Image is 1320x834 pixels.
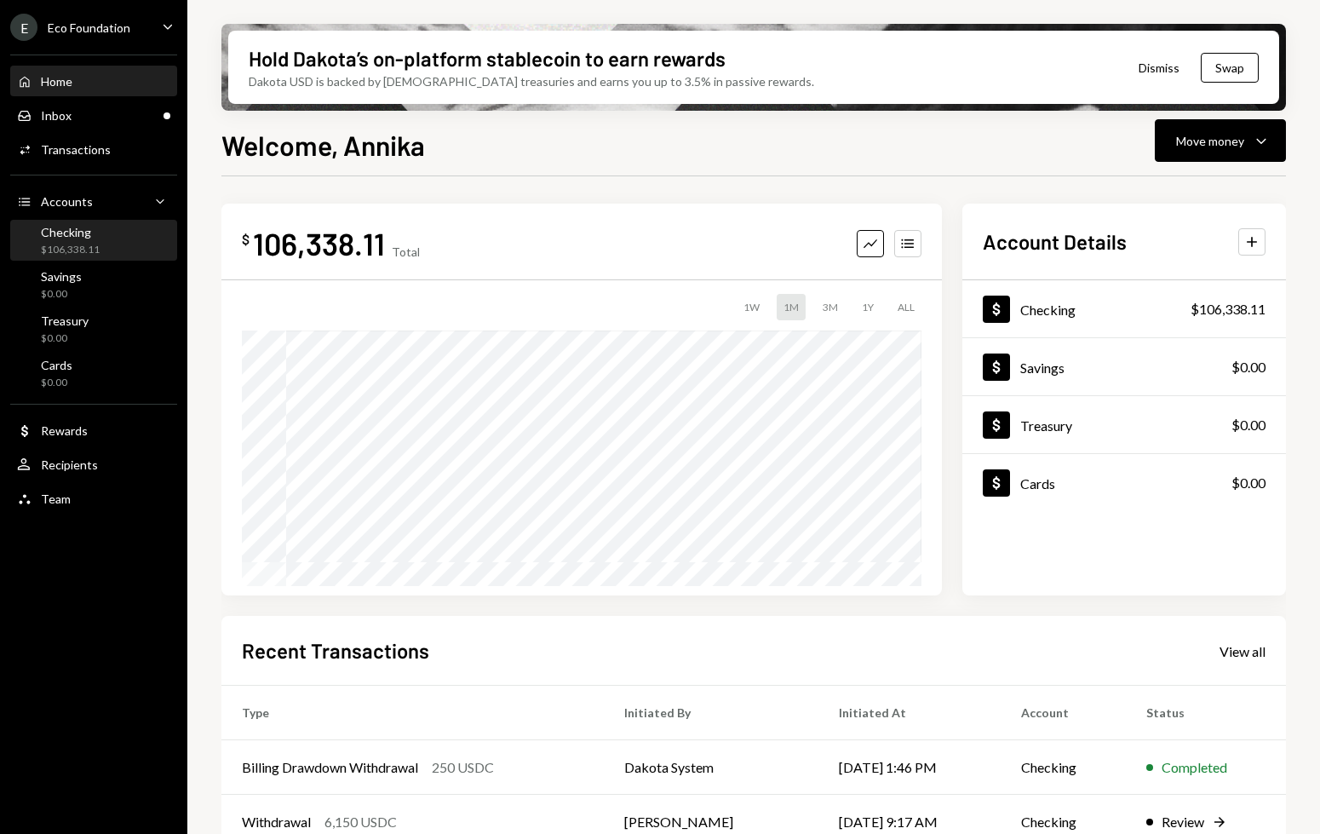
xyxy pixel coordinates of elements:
[891,294,921,320] div: ALL
[1020,359,1065,376] div: Savings
[777,294,806,320] div: 1M
[41,287,82,302] div: $0.00
[1001,740,1126,795] td: Checking
[10,100,177,130] a: Inbox
[41,358,72,372] div: Cards
[818,740,1001,795] td: [DATE] 1:46 PM
[604,740,818,795] td: Dakota System
[249,72,814,90] div: Dakota USD is backed by [DEMOGRAPHIC_DATA] treasuries and earns you up to 3.5% in passive rewards.
[242,757,418,778] div: Billing Drawdown Withdrawal
[10,134,177,164] a: Transactions
[41,74,72,89] div: Home
[1231,415,1265,435] div: $0.00
[242,812,311,832] div: Withdrawal
[221,686,604,740] th: Type
[1220,643,1265,660] div: View all
[962,454,1286,511] a: Cards$0.00
[1020,475,1055,492] div: Cards
[221,128,425,162] h1: Welcome, Annika
[10,264,177,305] a: Savings$0.00
[41,194,93,209] div: Accounts
[392,244,420,259] div: Total
[10,415,177,446] a: Rewards
[737,294,766,320] div: 1W
[41,313,89,328] div: Treasury
[10,220,177,261] a: Checking$106,338.11
[242,231,250,248] div: $
[41,423,88,438] div: Rewards
[1201,53,1259,83] button: Swap
[432,757,494,778] div: 250 USDC
[855,294,881,320] div: 1Y
[962,280,1286,337] a: Checking$106,338.11
[41,376,72,390] div: $0.00
[1231,357,1265,377] div: $0.00
[242,636,429,664] h2: Recent Transactions
[1231,473,1265,493] div: $0.00
[1191,299,1265,319] div: $106,338.11
[10,449,177,480] a: Recipients
[1176,132,1244,150] div: Move money
[41,243,100,257] div: $106,338.11
[48,20,130,35] div: Eco Foundation
[10,14,37,41] div: E
[962,338,1286,395] a: Savings$0.00
[41,457,98,472] div: Recipients
[41,492,71,506] div: Team
[253,224,385,262] div: 106,338.11
[1020,417,1072,434] div: Treasury
[10,483,177,514] a: Team
[41,269,82,284] div: Savings
[1155,119,1286,162] button: Move money
[1220,641,1265,660] a: View all
[10,66,177,96] a: Home
[10,308,177,349] a: Treasury$0.00
[324,812,397,832] div: 6,150 USDC
[249,44,726,72] div: Hold Dakota’s on-platform stablecoin to earn rewards
[41,225,100,239] div: Checking
[1020,302,1076,318] div: Checking
[1117,48,1201,88] button: Dismiss
[1001,686,1126,740] th: Account
[818,686,1001,740] th: Initiated At
[604,686,818,740] th: Initiated By
[10,186,177,216] a: Accounts
[816,294,845,320] div: 3M
[962,396,1286,453] a: Treasury$0.00
[41,331,89,346] div: $0.00
[41,108,72,123] div: Inbox
[1162,757,1227,778] div: Completed
[10,353,177,394] a: Cards$0.00
[1126,686,1286,740] th: Status
[1162,812,1204,832] div: Review
[41,142,111,157] div: Transactions
[983,227,1127,256] h2: Account Details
